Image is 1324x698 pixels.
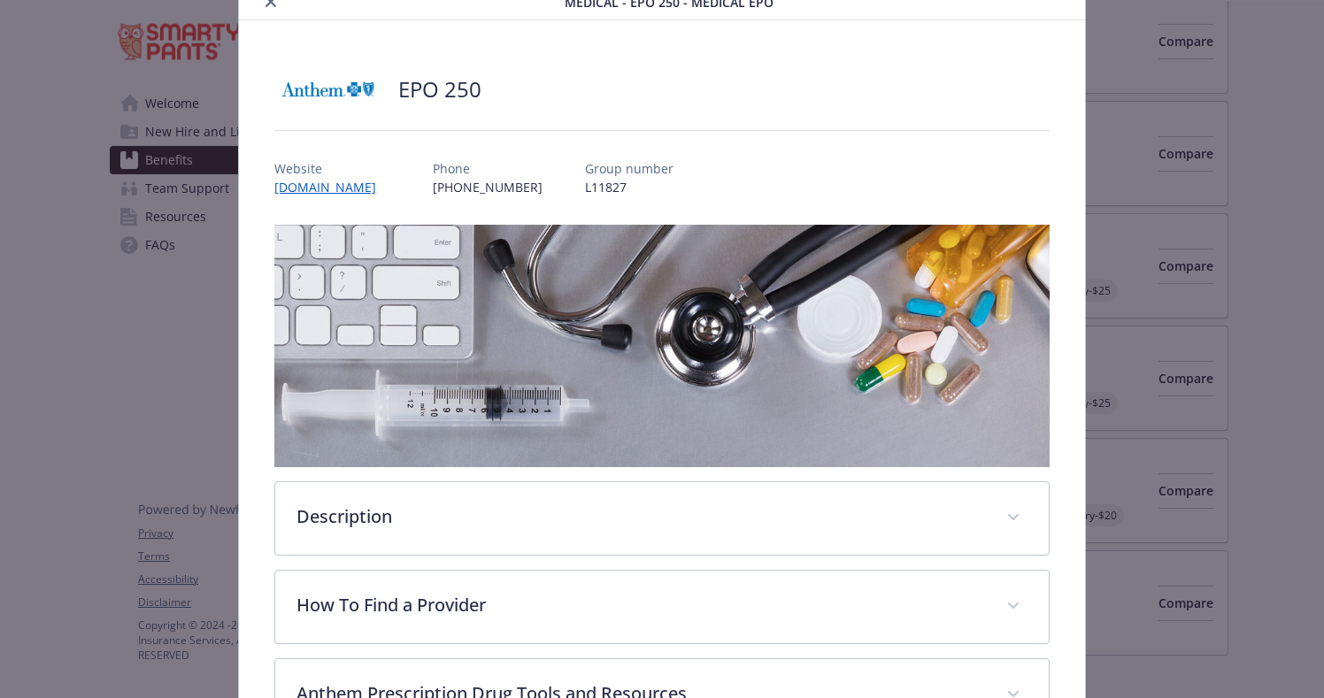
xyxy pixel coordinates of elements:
div: How To Find a Provider [275,571,1048,643]
p: [PHONE_NUMBER] [433,178,543,196]
div: Description [275,482,1048,555]
p: Phone [433,159,543,178]
a: [DOMAIN_NAME] [274,179,390,196]
p: Group number [585,159,674,178]
img: banner [274,225,1049,467]
p: Website [274,159,390,178]
p: L11827 [585,178,674,196]
h2: EPO 250 [398,74,481,104]
p: How To Find a Provider [296,592,984,618]
p: Description [296,503,984,530]
img: Anthem Blue Cross [274,63,381,116]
